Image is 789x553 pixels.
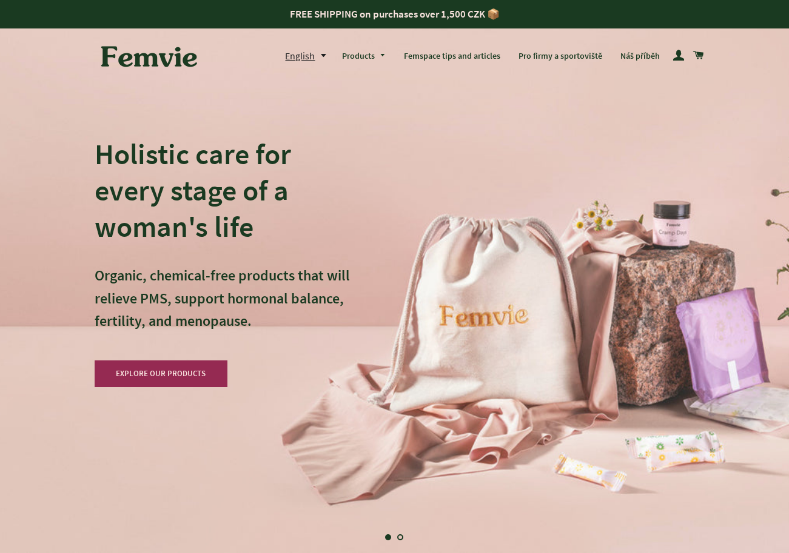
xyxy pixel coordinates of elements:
p: Organic, chemical-free products that will relieve PMS, support hormonal balance, fertility, and m... [95,264,365,355]
button: Previous slide [87,523,117,553]
a: Femspace tips and articles [395,41,509,72]
a: EXPLORE OUR PRODUCTS [95,360,228,387]
button: English [285,48,333,64]
a: Náš příběh [611,41,669,72]
h2: Holistic care for every stage of a woman's life [95,136,365,245]
a: Slide 1, current [383,531,395,543]
a: Products [333,41,395,72]
img: Femvie [95,38,204,75]
a: Load slide 2 [395,531,407,543]
button: Next slide [668,523,699,553]
a: Pro firmy a sportoviště [509,41,611,72]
